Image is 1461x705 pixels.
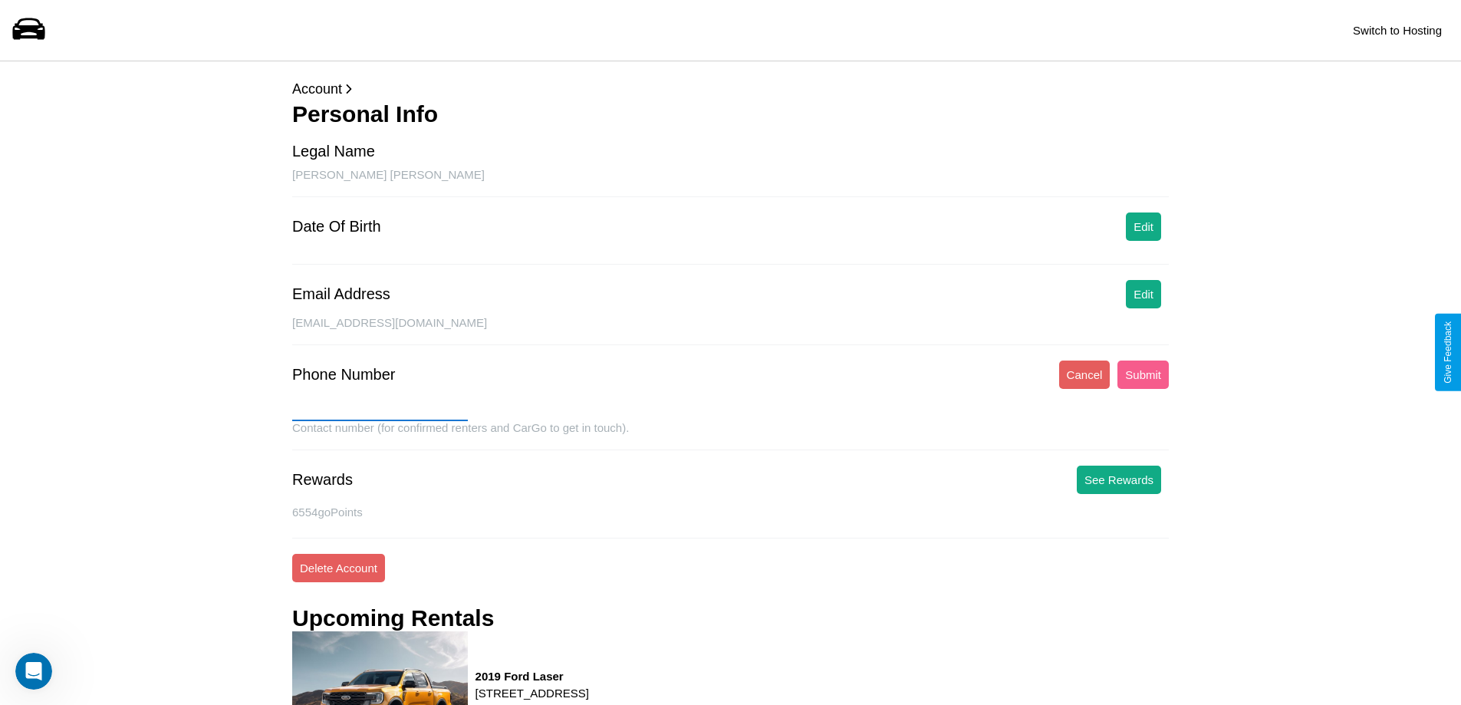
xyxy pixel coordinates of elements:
h3: Personal Info [292,101,1169,127]
div: Phone Number [292,366,396,384]
p: [STREET_ADDRESS] [475,683,589,703]
div: Date Of Birth [292,218,381,236]
button: Cancel [1059,361,1111,389]
button: See Rewards [1077,466,1161,494]
h3: 2019 Ford Laser [475,670,589,683]
p: 6554 goPoints [292,502,1169,522]
div: Rewards [292,471,353,489]
div: Contact number (for confirmed renters and CarGo to get in touch). [292,421,1169,450]
div: Email Address [292,285,390,303]
div: Legal Name [292,143,375,160]
div: [PERSON_NAME] [PERSON_NAME] [292,168,1169,197]
div: [EMAIL_ADDRESS][DOMAIN_NAME] [292,316,1169,345]
button: Submit [1117,361,1169,389]
button: Switch to Hosting [1345,16,1449,44]
button: Delete Account [292,554,385,582]
div: Give Feedback [1443,321,1453,384]
button: Edit [1126,212,1161,241]
iframe: Intercom live chat [15,653,52,690]
h3: Upcoming Rentals [292,605,494,631]
button: Edit [1126,280,1161,308]
p: Account [292,77,1169,101]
